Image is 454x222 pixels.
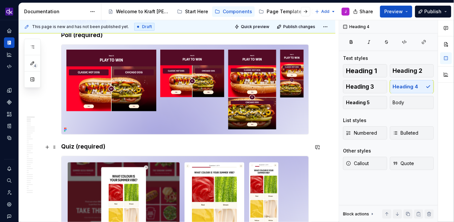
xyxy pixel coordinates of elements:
a: Analytics [4,49,15,60]
span: Callout [346,160,369,167]
a: Design tokens [4,85,15,96]
span: Bulleted [393,130,419,136]
a: Start Here [174,6,211,17]
span: 4 [32,63,38,68]
button: Share [350,6,377,18]
a: Page Templates [256,6,307,17]
span: Share [359,8,373,15]
span: Publish changes [283,24,315,29]
a: Settings [4,199,15,210]
span: Add [321,9,329,14]
span: Numbered [346,130,377,136]
button: Add [313,7,338,16]
div: Page tree [105,5,312,18]
button: Notifications [4,163,15,174]
span: This page is new and has not been published yet. [32,24,129,29]
a: Welcome to Kraft [PERSON_NAME] [105,6,173,17]
h4: Poll (required) [61,31,309,39]
span: Body [393,99,404,106]
h4: Quiz (required) [61,143,309,151]
button: Contact support [4,211,15,222]
button: Numbered [343,126,387,140]
button: Publish changes [275,22,318,31]
span: Heading 2 [393,67,423,74]
a: Data sources [4,133,15,143]
a: Home [4,25,15,36]
div: Other styles [343,148,371,154]
span: Heading 1 [346,67,377,74]
a: Assets [4,109,15,119]
a: Components [4,97,15,108]
span: Quote [393,160,414,167]
span: Draft [142,24,152,29]
span: Quick preview [241,24,269,29]
a: Invite team [4,187,15,198]
div: Components [223,8,252,15]
div: Page Templates [267,8,304,15]
div: Block actions [343,211,369,217]
div: J [345,9,347,14]
button: Heading 3 [343,80,387,93]
span: Heading 3 [346,83,374,90]
div: Documentation [24,8,87,15]
button: Quote [390,157,434,170]
div: Welcome to Kraft [PERSON_NAME] [116,8,170,15]
button: Heading 1 [343,64,387,77]
a: Components [212,6,255,17]
a: Documentation [4,37,15,48]
a: Storybook stories [4,121,15,131]
span: Preview [384,8,403,15]
button: Body [390,96,434,109]
button: Callout [343,157,387,170]
img: 480aec92-ce8c-44f0-b843-bbc3f982044b.png [61,45,309,134]
button: Publish [415,6,451,18]
button: Heading 5 [343,96,387,109]
a: Code automation [4,61,15,72]
div: Text styles [343,55,368,62]
button: Bulleted [390,126,434,140]
button: Quick preview [233,22,272,31]
span: Heading 5 [346,99,370,106]
button: Search ⌘K [4,175,15,186]
img: 0784b2da-6f85-42e6-8793-4468946223dc.png [5,8,13,16]
div: Start Here [185,8,208,15]
button: Preview [380,6,412,18]
span: Publish [425,8,442,15]
button: Heading 2 [390,64,434,77]
div: List styles [343,117,366,124]
div: Block actions [343,209,375,219]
